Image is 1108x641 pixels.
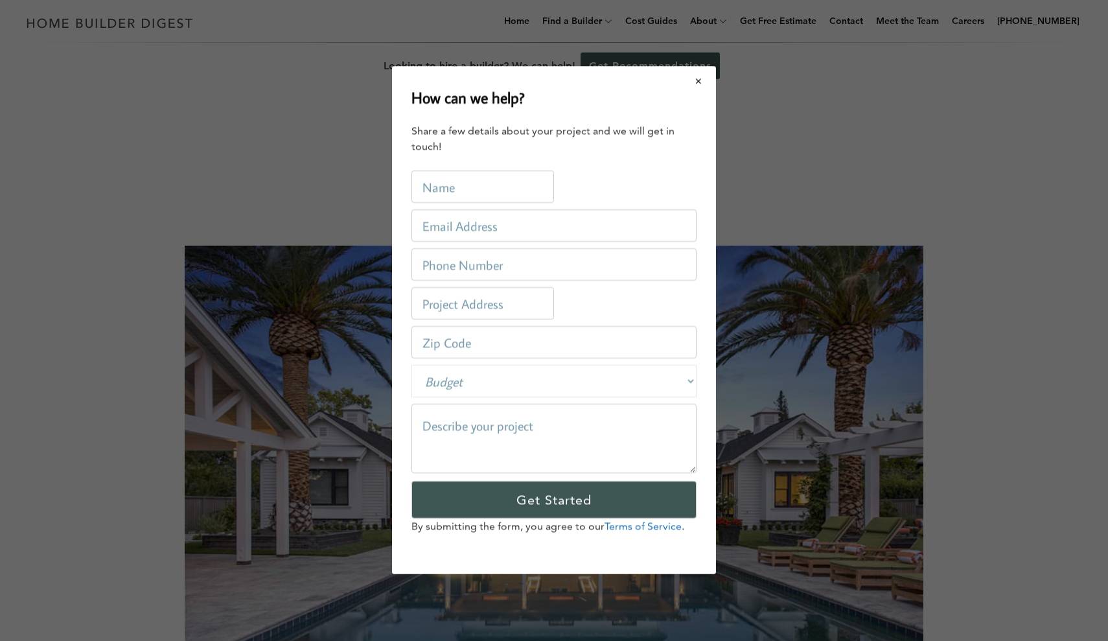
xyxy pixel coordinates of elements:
[411,482,697,519] input: Get Started
[411,86,525,109] h2: How can we help?
[411,519,697,535] p: By submitting the form, you agree to our .
[411,171,554,204] input: Name
[682,67,716,95] button: Close modal
[411,124,697,155] div: Share a few details about your project and we will get in touch!
[1043,576,1092,625] iframe: Drift Widget Chat Controller
[605,520,682,533] a: Terms of Service
[411,288,554,320] input: Project Address
[411,327,697,359] input: Zip Code
[411,210,697,242] input: Email Address
[411,249,697,281] input: Phone Number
